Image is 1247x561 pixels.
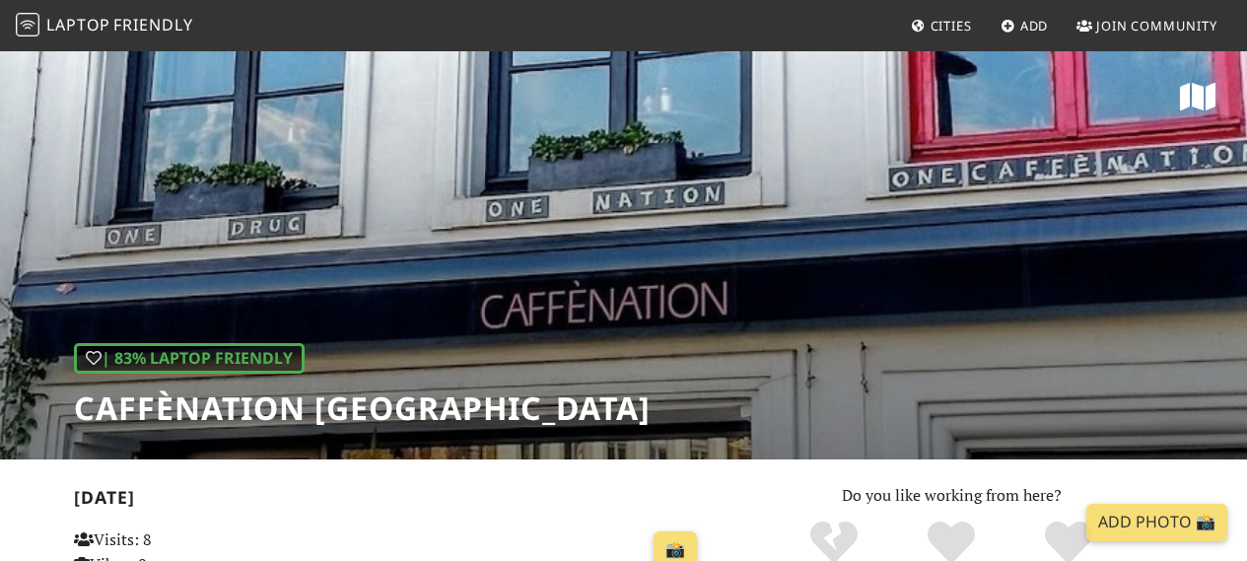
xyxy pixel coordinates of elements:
p: Do you like working from here? [729,483,1174,509]
span: Cities [931,17,972,35]
span: Friendly [113,14,192,35]
a: Cities [903,8,980,43]
h1: Caffènation [GEOGRAPHIC_DATA] [74,389,651,427]
span: Laptop [46,14,110,35]
span: Join Community [1096,17,1217,35]
a: Add Photo 📸 [1086,504,1227,541]
a: Add [993,8,1057,43]
div: | 83% Laptop Friendly [74,343,305,375]
h2: [DATE] [74,487,706,516]
span: Add [1020,17,1049,35]
img: LaptopFriendly [16,13,39,36]
a: LaptopFriendly LaptopFriendly [16,9,193,43]
a: Join Community [1069,8,1225,43]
